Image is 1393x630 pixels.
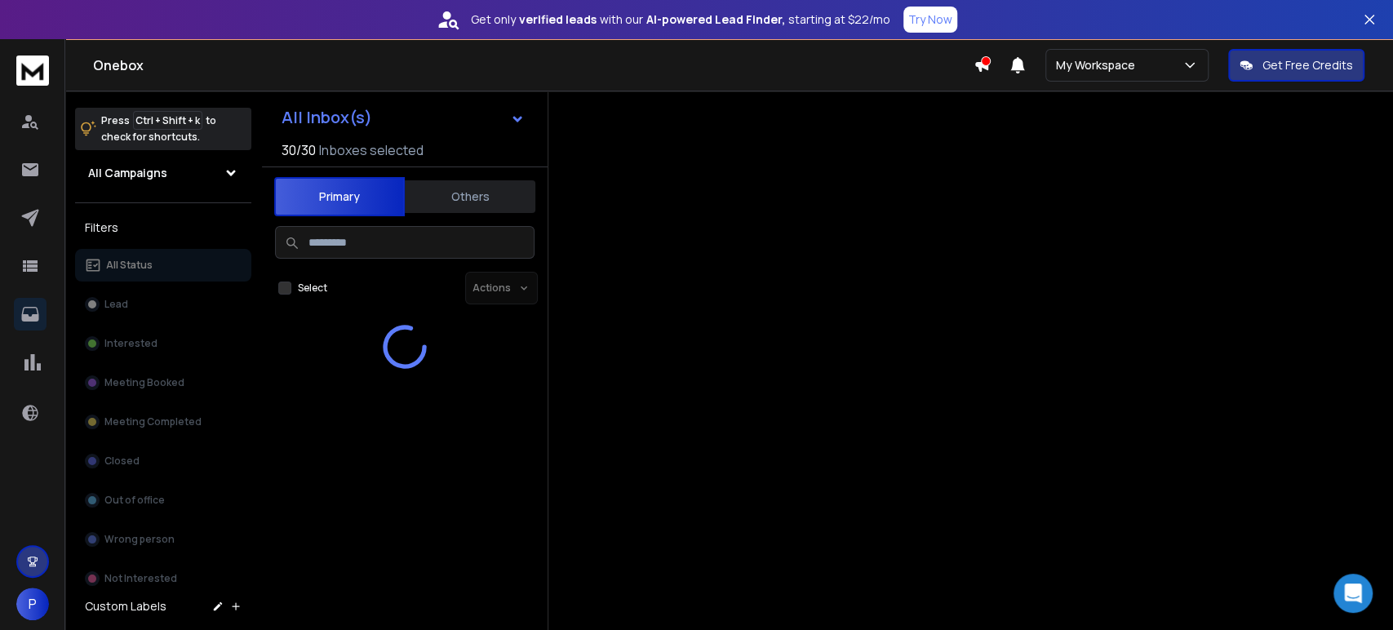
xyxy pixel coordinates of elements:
[471,11,890,28] p: Get only with our starting at $22/mo
[274,177,405,216] button: Primary
[319,140,424,160] h3: Inboxes selected
[16,55,49,86] img: logo
[1228,49,1364,82] button: Get Free Credits
[646,11,785,28] strong: AI-powered Lead Finder,
[85,598,166,614] h3: Custom Labels
[298,282,327,295] label: Select
[16,588,49,620] button: P
[903,7,957,33] button: Try Now
[133,111,202,130] span: Ctrl + Shift + k
[75,157,251,189] button: All Campaigns
[93,55,974,75] h1: Onebox
[268,101,538,134] button: All Inbox(s)
[1333,574,1373,613] div: Open Intercom Messenger
[519,11,597,28] strong: verified leads
[908,11,952,28] p: Try Now
[282,109,372,126] h1: All Inbox(s)
[1262,57,1353,73] p: Get Free Credits
[405,179,535,215] button: Others
[75,216,251,239] h3: Filters
[282,140,316,160] span: 30 / 30
[88,165,167,181] h1: All Campaigns
[101,113,216,145] p: Press to check for shortcuts.
[1056,57,1142,73] p: My Workspace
